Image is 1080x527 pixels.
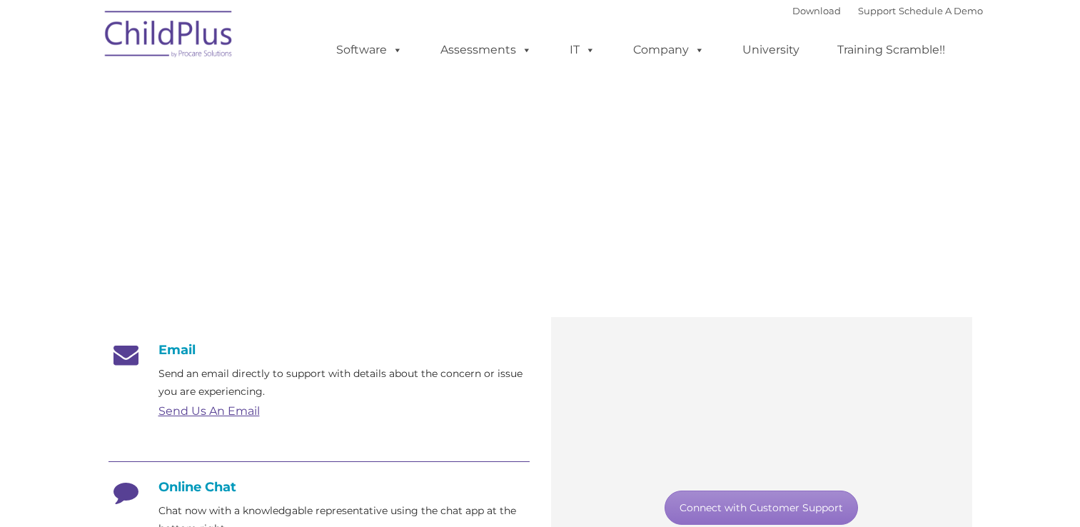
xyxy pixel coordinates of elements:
[98,1,241,72] img: ChildPlus by Procare Solutions
[108,103,457,146] span: Customer Support
[576,362,760,378] span: LiveSupport with Splashtop
[576,381,741,395] a: To begin a LiveSupport session,
[792,5,841,16] a: Download
[728,36,814,64] a: University
[108,342,530,358] h4: Email
[555,36,610,64] a: IT
[158,404,260,418] a: Send Us An Email
[191,203,342,223] h4: Hours
[158,365,530,401] p: Send an email directly to support with details about the concern or issue you are experiencing.
[619,36,719,64] a: Company
[191,224,281,238] strong: [DATE] – [DATE]:
[108,162,256,176] strong: Need help with ChildPlus?
[665,491,858,525] a: Connect with Customer Support
[191,223,342,291] p: 8:30 a.m. to 6:30 p.m. ET 8:30 a.m. to 5:30 p.m. ET
[322,36,417,64] a: Software
[823,36,959,64] a: Training Scramble!!
[792,5,983,16] font: |
[191,259,231,272] strong: [DATE]:
[108,479,530,495] h4: Online Chat
[899,5,983,16] a: Schedule A Demo
[108,162,918,176] span: We offer many convenient ways to contact our amazing Customer Support representatives, including ...
[576,380,947,466] p: please visit , and this small program will automatically begin downloading. After launching Splas...
[799,381,903,395] a: Splashtop’s website
[426,36,546,64] a: Assessments
[858,5,896,16] a: Support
